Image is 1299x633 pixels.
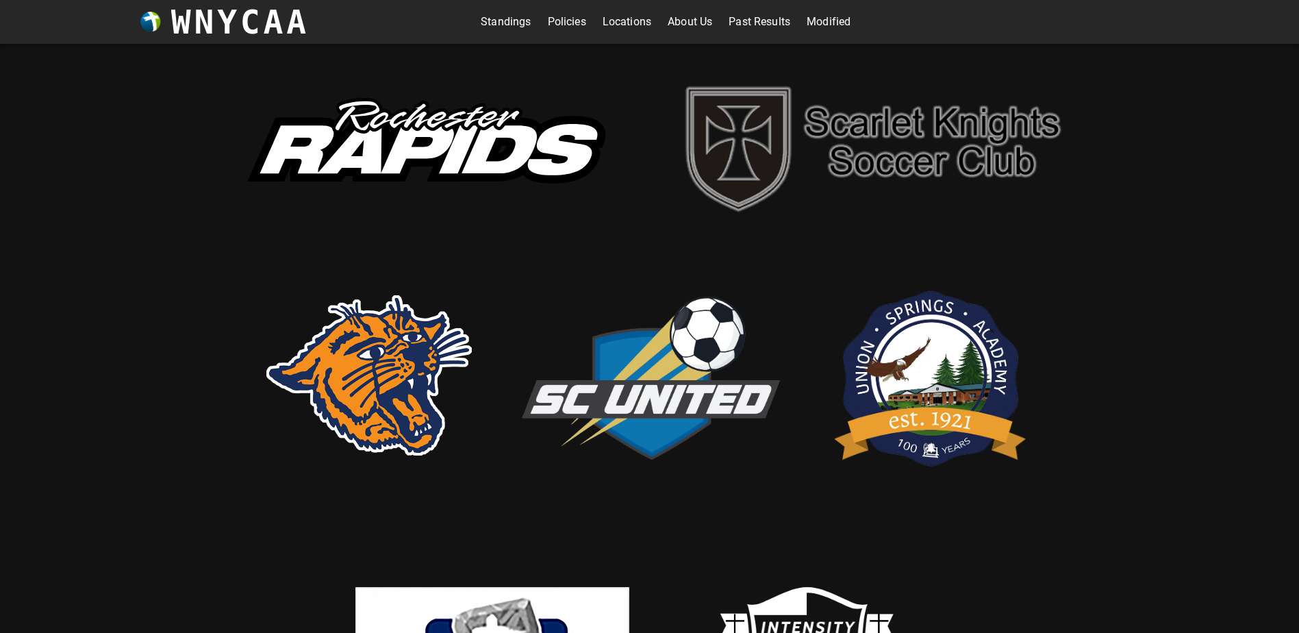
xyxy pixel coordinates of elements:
img: rsd.png [266,295,472,456]
a: Policies [548,11,586,33]
img: wnycaaBall.png [140,12,161,32]
a: Past Results [729,11,790,33]
a: Modified [807,11,850,33]
img: rapids.svg [218,71,629,223]
a: Locations [603,11,651,33]
h3: WNYCAA [171,3,310,41]
img: usa.png [828,269,1033,482]
img: sk.png [670,73,1081,221]
a: Standings [481,11,531,33]
a: About Us [668,11,712,33]
img: scUnited.png [513,282,787,469]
